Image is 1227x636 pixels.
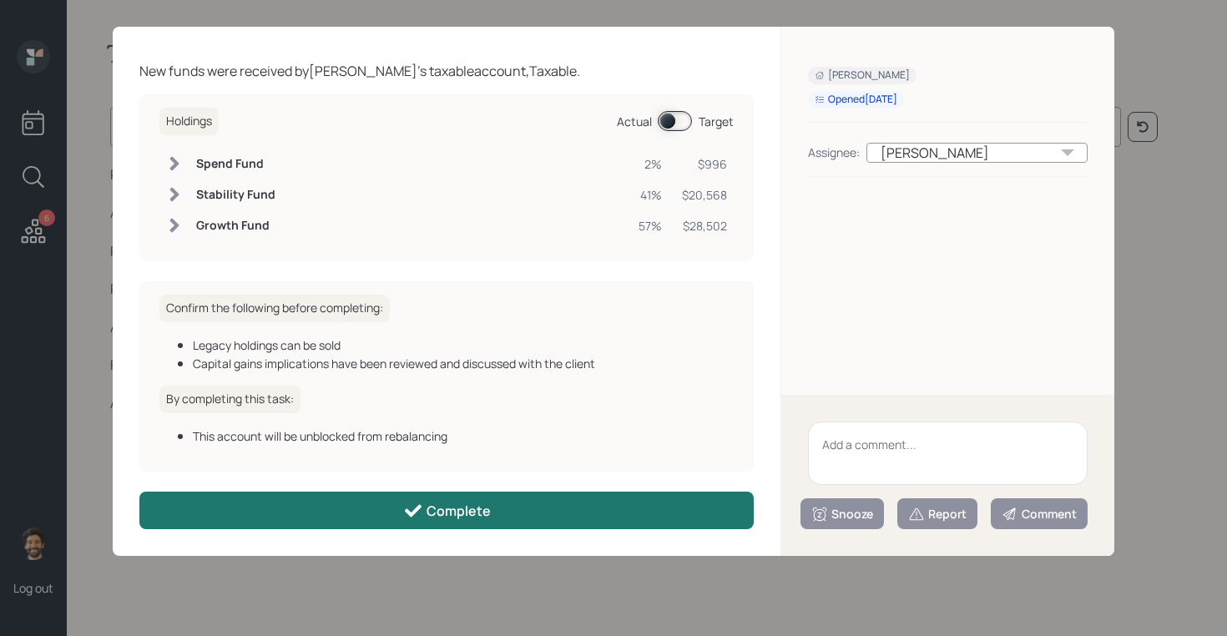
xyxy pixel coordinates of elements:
[800,498,884,529] button: Snooze
[139,61,754,81] div: New funds were received by [PERSON_NAME] 's taxable account, Taxable .
[639,155,662,173] div: 2%
[897,498,977,529] button: Report
[991,498,1088,529] button: Comment
[159,108,219,135] h6: Holdings
[811,506,873,522] div: Snooze
[193,427,734,445] div: This account will be unblocked from rebalancing
[808,144,860,161] div: Assignee:
[159,295,390,322] h6: Confirm the following before completing:
[639,217,662,235] div: 57%
[403,501,491,521] div: Complete
[815,93,897,107] div: Opened [DATE]
[699,113,734,130] div: Target
[193,336,734,354] div: Legacy holdings can be sold
[139,492,754,529] button: Complete
[866,143,1088,163] div: [PERSON_NAME]
[196,157,275,171] h6: Spend Fund
[617,113,652,130] div: Actual
[1002,506,1077,522] div: Comment
[196,219,275,233] h6: Growth Fund
[682,155,727,173] div: $996
[193,355,734,372] div: Capital gains implications have been reviewed and discussed with the client
[159,386,300,413] h6: By completing this task:
[908,506,967,522] div: Report
[682,186,727,204] div: $20,568
[196,188,275,202] h6: Stability Fund
[815,68,910,83] div: [PERSON_NAME]
[682,217,727,235] div: $28,502
[639,186,662,204] div: 41%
